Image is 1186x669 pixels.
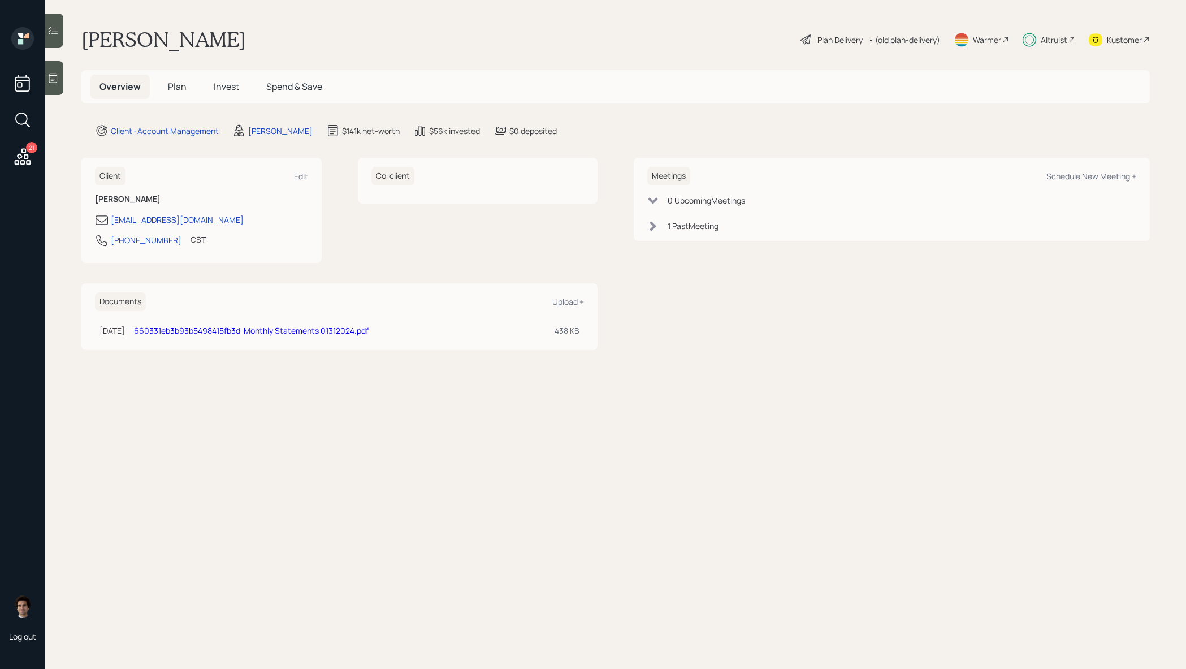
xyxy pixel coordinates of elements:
[9,631,36,642] div: Log out
[266,80,322,93] span: Spend & Save
[973,34,1001,46] div: Warmer
[11,595,34,618] img: harrison-schaefer-headshot-2.png
[817,34,863,46] div: Plan Delivery
[294,171,308,182] div: Edit
[868,34,940,46] div: • (old plan-delivery)
[371,167,414,185] h6: Co-client
[647,167,690,185] h6: Meetings
[1046,171,1136,182] div: Schedule New Meeting +
[1041,34,1067,46] div: Altruist
[668,220,718,232] div: 1 Past Meeting
[1107,34,1142,46] div: Kustomer
[81,27,246,52] h1: [PERSON_NAME]
[555,325,579,336] div: 438 KB
[429,125,480,137] div: $56k invested
[509,125,557,137] div: $0 deposited
[26,142,37,153] div: 21
[168,80,187,93] span: Plan
[668,195,745,206] div: 0 Upcoming Meeting s
[342,125,400,137] div: $141k net-worth
[552,296,584,307] div: Upload +
[248,125,313,137] div: [PERSON_NAME]
[95,292,146,311] h6: Documents
[99,80,141,93] span: Overview
[191,234,206,245] div: CST
[95,167,125,185] h6: Client
[134,325,369,336] a: 660331eb3b93b5498415fb3d-Monthly Statements 01312024.pdf
[214,80,239,93] span: Invest
[111,234,181,246] div: [PHONE_NUMBER]
[111,214,244,226] div: [EMAIL_ADDRESS][DOMAIN_NAME]
[95,195,308,204] h6: [PERSON_NAME]
[111,125,219,137] div: Client · Account Management
[99,325,125,336] div: [DATE]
